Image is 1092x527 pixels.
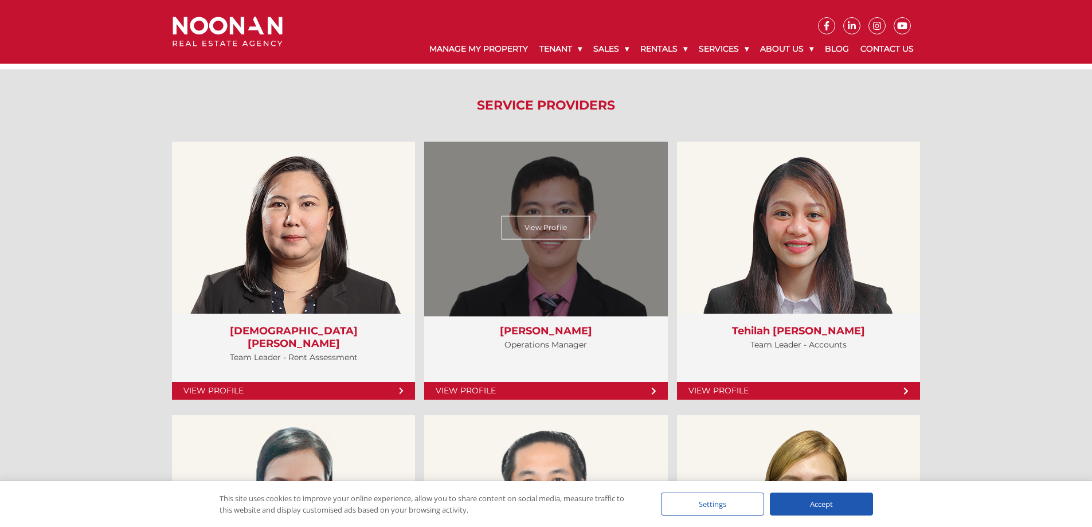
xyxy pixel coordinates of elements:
[502,216,590,240] a: View Profile
[424,382,667,400] a: View Profile
[770,493,873,516] div: Accept
[436,338,656,352] p: Operations Manager
[172,382,415,400] a: View Profile
[635,34,693,64] a: Rentals
[183,350,404,365] p: Team Leader - Rent Assessment
[588,34,635,64] a: Sales
[424,34,534,64] a: Manage My Property
[688,325,909,338] h3: Tehilah [PERSON_NAME]
[436,325,656,338] h3: [PERSON_NAME]
[855,34,919,64] a: Contact Us
[693,34,754,64] a: Services
[819,34,855,64] a: Blog
[183,325,404,350] h3: [DEMOGRAPHIC_DATA] [PERSON_NAME]
[688,338,909,352] p: Team Leader - Accounts
[677,382,920,400] a: View Profile
[661,493,764,516] div: Settings
[534,34,588,64] a: Tenant
[754,34,819,64] a: About Us
[220,493,638,516] div: This site uses cookies to improve your online experience, allow you to share content on social me...
[173,17,283,47] img: Noonan Real Estate Agency
[164,98,928,113] h2: Service Providers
